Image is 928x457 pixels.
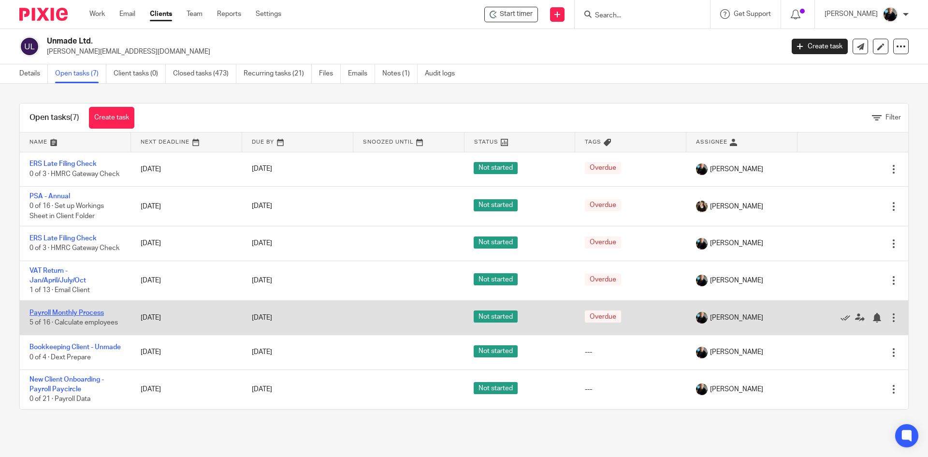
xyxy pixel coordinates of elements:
[319,64,341,83] a: Files
[29,245,119,252] span: 0 of 3 · HMRC Gateway Check
[474,162,518,174] span: Not started
[474,199,518,211] span: Not started
[29,396,90,403] span: 0 of 21 · Payroll Data
[710,202,763,211] span: [PERSON_NAME]
[425,64,462,83] a: Audit logs
[131,335,242,369] td: [DATE]
[710,347,763,357] span: [PERSON_NAME]
[19,8,68,21] img: Pixie
[252,349,272,356] span: [DATE]
[29,344,121,351] a: Bookkeeping Client - Unmade
[474,310,518,323] span: Not started
[19,64,48,83] a: Details
[883,7,898,22] img: nicky-partington.jpg
[29,193,70,200] a: PSA - Annual
[710,313,763,323] span: [PERSON_NAME]
[474,139,498,145] span: Status
[252,277,272,284] span: [DATE]
[500,9,533,19] span: Start timer
[696,383,708,395] img: nicky-partington.jpg
[29,319,118,326] span: 5 of 16 · Calculate employees
[29,161,97,167] a: ERS Late Filing Check
[585,384,677,394] div: ---
[244,64,312,83] a: Recurring tasks (21)
[89,107,134,129] a: Create task
[696,312,708,324] img: nicky-partington.jpg
[252,203,272,210] span: [DATE]
[47,47,777,57] p: [PERSON_NAME][EMAIL_ADDRESS][DOMAIN_NAME]
[29,113,79,123] h1: Open tasks
[29,171,119,177] span: 0 of 3 · HMRC Gateway Check
[173,64,236,83] a: Closed tasks (473)
[841,313,855,323] a: Mark as done
[710,384,763,394] span: [PERSON_NAME]
[89,9,105,19] a: Work
[29,354,91,361] span: 0 of 4 · Dext Prepare
[131,186,242,226] td: [DATE]
[131,152,242,186] td: [DATE]
[585,139,601,145] span: Tags
[734,11,771,17] span: Get Support
[252,314,272,321] span: [DATE]
[594,12,681,20] input: Search
[187,9,203,19] a: Team
[256,9,281,19] a: Settings
[585,199,621,211] span: Overdue
[29,376,104,393] a: New Client Onboarding - Payroll Paycircle
[484,7,538,22] div: Unmade Ltd.
[29,235,97,242] a: ERS Late Filing Check
[474,273,518,285] span: Not started
[710,238,763,248] span: [PERSON_NAME]
[252,240,272,247] span: [DATE]
[131,301,242,335] td: [DATE]
[696,347,708,358] img: nicky-partington.jpg
[696,275,708,286] img: nicky-partington.jpg
[585,310,621,323] span: Overdue
[474,236,518,249] span: Not started
[131,226,242,261] td: [DATE]
[131,369,242,409] td: [DATE]
[825,9,878,19] p: [PERSON_NAME]
[29,287,90,294] span: 1 of 13 · Email Client
[47,36,631,46] h2: Unmade Ltd.
[252,166,272,173] span: [DATE]
[585,162,621,174] span: Overdue
[885,114,901,121] span: Filter
[55,64,106,83] a: Open tasks (7)
[252,386,272,393] span: [DATE]
[382,64,418,83] a: Notes (1)
[19,36,40,57] img: svg%3E
[474,382,518,394] span: Not started
[710,164,763,174] span: [PERSON_NAME]
[29,203,104,220] span: 0 of 16 · Set up Workings Sheet in Client Folder
[70,114,79,121] span: (7)
[710,276,763,285] span: [PERSON_NAME]
[150,9,172,19] a: Clients
[585,236,621,249] span: Overdue
[792,39,848,54] a: Create task
[696,163,708,175] img: nicky-partington.jpg
[131,261,242,300] td: [DATE]
[696,238,708,250] img: nicky-partington.jpg
[119,9,135,19] a: Email
[696,201,708,212] img: Helen%20Campbell.jpeg
[29,310,104,316] a: Payroll Monthly Process
[585,347,677,357] div: ---
[217,9,241,19] a: Reports
[29,267,86,284] a: VAT Return - Jan/April/July/Oct
[474,345,518,357] span: Not started
[348,64,375,83] a: Emails
[585,273,621,285] span: Overdue
[363,139,414,145] span: Snoozed Until
[114,64,166,83] a: Client tasks (0)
